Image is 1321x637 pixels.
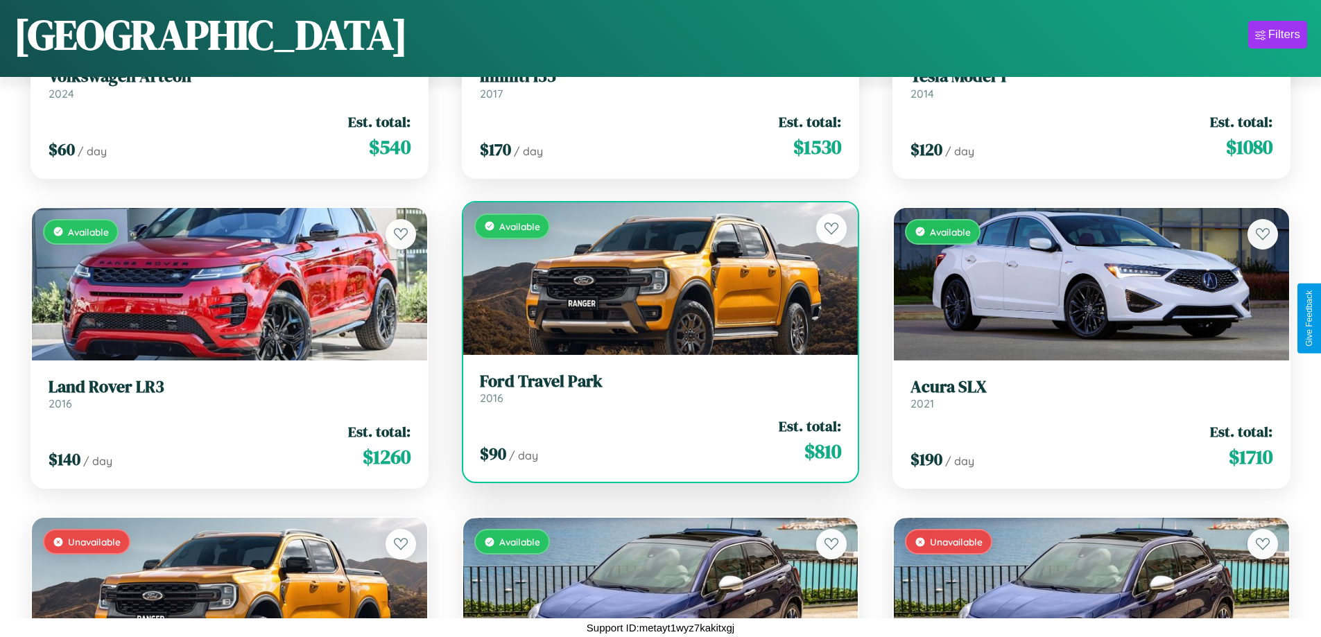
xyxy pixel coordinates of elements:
span: $ 540 [369,133,411,161]
a: Tesla Model Y2014 [910,67,1272,101]
span: Est. total: [348,421,411,442]
h3: Tesla Model Y [910,67,1272,87]
h3: Land Rover LR3 [49,377,411,397]
span: 2016 [49,396,72,410]
span: 2016 [480,391,503,405]
a: Acura SLX2021 [910,377,1272,411]
span: $ 120 [910,138,942,161]
a: Volkswagen Arteon2024 [49,67,411,101]
h3: Ford Travel Park [480,372,842,392]
span: $ 1710 [1229,443,1272,471]
span: $ 90 [480,442,506,465]
span: $ 1530 [793,133,841,161]
span: 2017 [480,87,503,101]
span: 2021 [910,396,934,410]
h3: Acura SLX [910,377,1272,397]
span: / day [514,144,543,158]
span: $ 1260 [363,443,411,471]
h1: [GEOGRAPHIC_DATA] [14,6,408,63]
span: $ 60 [49,138,75,161]
a: Land Rover LR32016 [49,377,411,411]
span: $ 810 [804,437,841,465]
span: / day [509,448,538,462]
span: Available [68,226,109,238]
span: Est. total: [779,416,841,436]
span: Available [930,226,971,238]
span: Est. total: [1210,421,1272,442]
span: / day [83,454,112,468]
span: Unavailable [68,536,121,548]
button: Filters [1248,21,1307,49]
span: Est. total: [1210,112,1272,132]
span: / day [945,454,974,468]
span: $ 1080 [1226,133,1272,161]
span: Est. total: [348,112,411,132]
h3: Infiniti I35 [480,67,842,87]
span: / day [945,144,974,158]
a: Infiniti I352017 [480,67,842,101]
span: 2024 [49,87,74,101]
span: $ 170 [480,138,511,161]
a: Ford Travel Park2016 [480,372,842,405]
span: $ 190 [910,448,942,471]
div: Give Feedback [1304,290,1314,347]
span: Available [499,220,540,232]
span: / day [78,144,107,158]
span: Est. total: [779,112,841,132]
span: Unavailable [930,536,983,548]
span: 2014 [910,87,934,101]
span: Available [499,536,540,548]
h3: Volkswagen Arteon [49,67,411,87]
div: Filters [1268,28,1300,42]
p: Support ID: metayt1wyz7kakitxgj [587,618,734,637]
span: $ 140 [49,448,80,471]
